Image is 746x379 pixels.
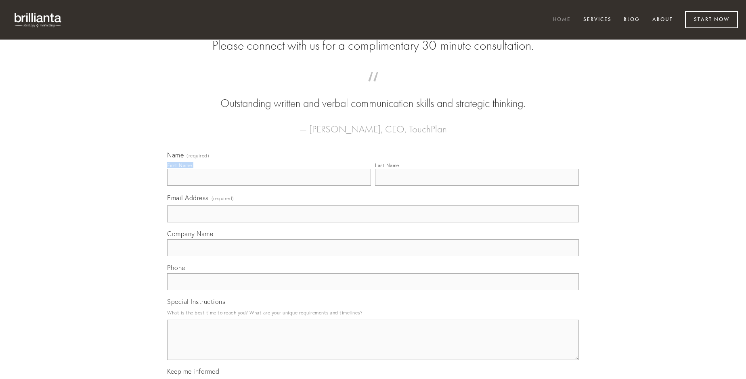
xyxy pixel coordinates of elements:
[167,297,225,306] span: Special Instructions
[618,13,645,27] a: Blog
[212,193,234,204] span: (required)
[8,8,69,31] img: brillianta - research, strategy, marketing
[180,111,566,137] figcaption: — [PERSON_NAME], CEO, TouchPlan
[186,153,209,158] span: (required)
[180,80,566,96] span: “
[167,194,209,202] span: Email Address
[167,367,219,375] span: Keep me informed
[167,307,579,318] p: What is the best time to reach you? What are your unique requirements and timelines?
[167,162,192,168] div: First Name
[180,80,566,111] blockquote: Outstanding written and verbal communication skills and strategic thinking.
[375,162,399,168] div: Last Name
[647,13,678,27] a: About
[548,13,576,27] a: Home
[167,151,184,159] span: Name
[167,264,185,272] span: Phone
[167,38,579,53] h2: Please connect with us for a complimentary 30-minute consultation.
[578,13,617,27] a: Services
[685,11,738,28] a: Start Now
[167,230,213,238] span: Company Name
